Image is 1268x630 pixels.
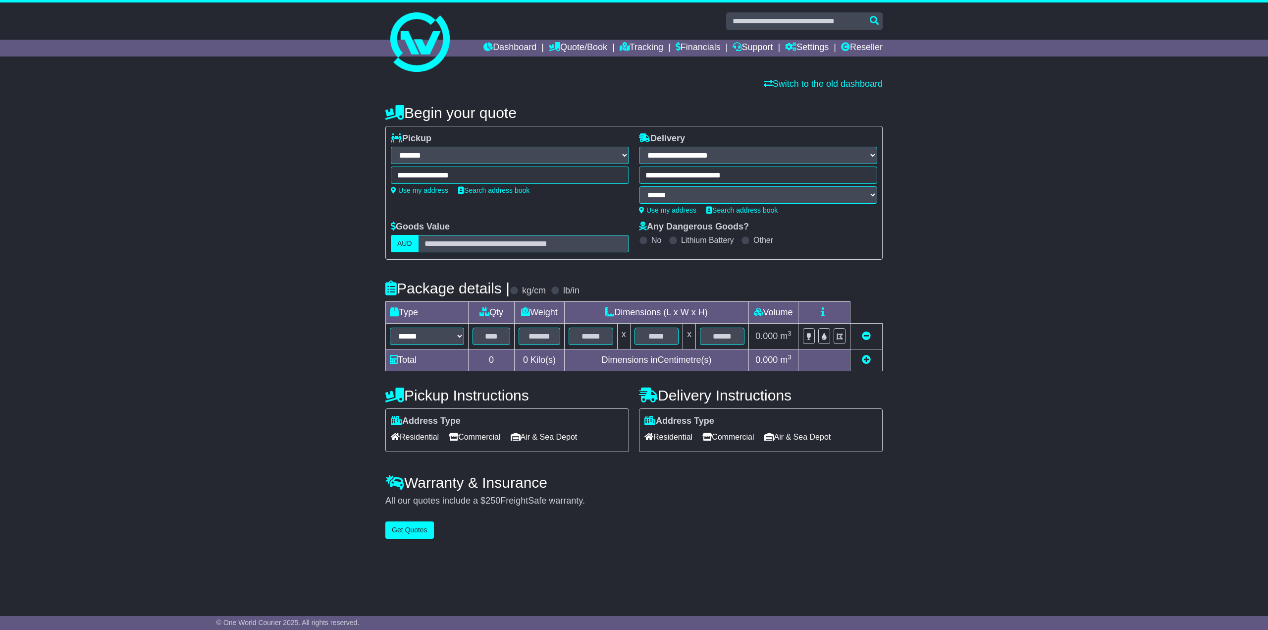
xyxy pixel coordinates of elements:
span: Residential [391,429,439,445]
a: Reseller [841,40,883,57]
span: Commercial [449,429,500,445]
label: Address Type [391,416,461,427]
h4: Warranty & Insurance [385,474,883,491]
a: Dashboard [483,40,536,57]
h4: Package details | [385,280,510,296]
label: AUD [391,235,419,252]
div: All our quotes include a $ FreightSafe warranty. [385,496,883,507]
a: Use my address [639,206,696,214]
a: Search address book [706,206,778,214]
sup: 3 [788,330,792,337]
label: lb/in [563,286,580,296]
span: 0.000 [755,355,778,365]
span: Air & Sea Depot [511,429,578,445]
a: Settings [785,40,829,57]
td: Qty [469,302,515,324]
h4: Pickup Instructions [385,387,629,403]
a: Switch to the old dashboard [764,79,883,89]
span: Commercial [702,429,754,445]
a: Search address book [458,186,529,194]
span: m [780,331,792,341]
td: Volume [748,302,798,324]
label: Other [753,235,773,245]
label: No [651,235,661,245]
label: kg/cm [522,286,546,296]
td: Total [386,349,469,371]
td: 0 [469,349,515,371]
td: Dimensions (L x W x H) [564,302,748,324]
a: Financials [676,40,721,57]
a: Tracking [620,40,663,57]
span: Residential [644,429,692,445]
td: Dimensions in Centimetre(s) [564,349,748,371]
span: 250 [485,496,500,506]
span: Air & Sea Depot [764,429,831,445]
td: Kilo(s) [515,349,565,371]
label: Pickup [391,133,431,144]
a: Add new item [862,355,871,365]
td: Weight [515,302,565,324]
a: Quote/Book [549,40,607,57]
span: 0.000 [755,331,778,341]
span: 0 [523,355,528,365]
td: x [617,324,630,349]
span: © One World Courier 2025. All rights reserved. [216,619,360,627]
label: Address Type [644,416,714,427]
label: Lithium Battery [681,235,734,245]
button: Get Quotes [385,521,434,539]
span: m [780,355,792,365]
a: Support [733,40,773,57]
h4: Begin your quote [385,105,883,121]
td: x [683,324,696,349]
a: Remove this item [862,331,871,341]
td: Type [386,302,469,324]
a: Use my address [391,186,448,194]
label: Goods Value [391,222,450,232]
label: Delivery [639,133,685,144]
label: Any Dangerous Goods? [639,222,749,232]
sup: 3 [788,353,792,361]
h4: Delivery Instructions [639,387,883,403]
